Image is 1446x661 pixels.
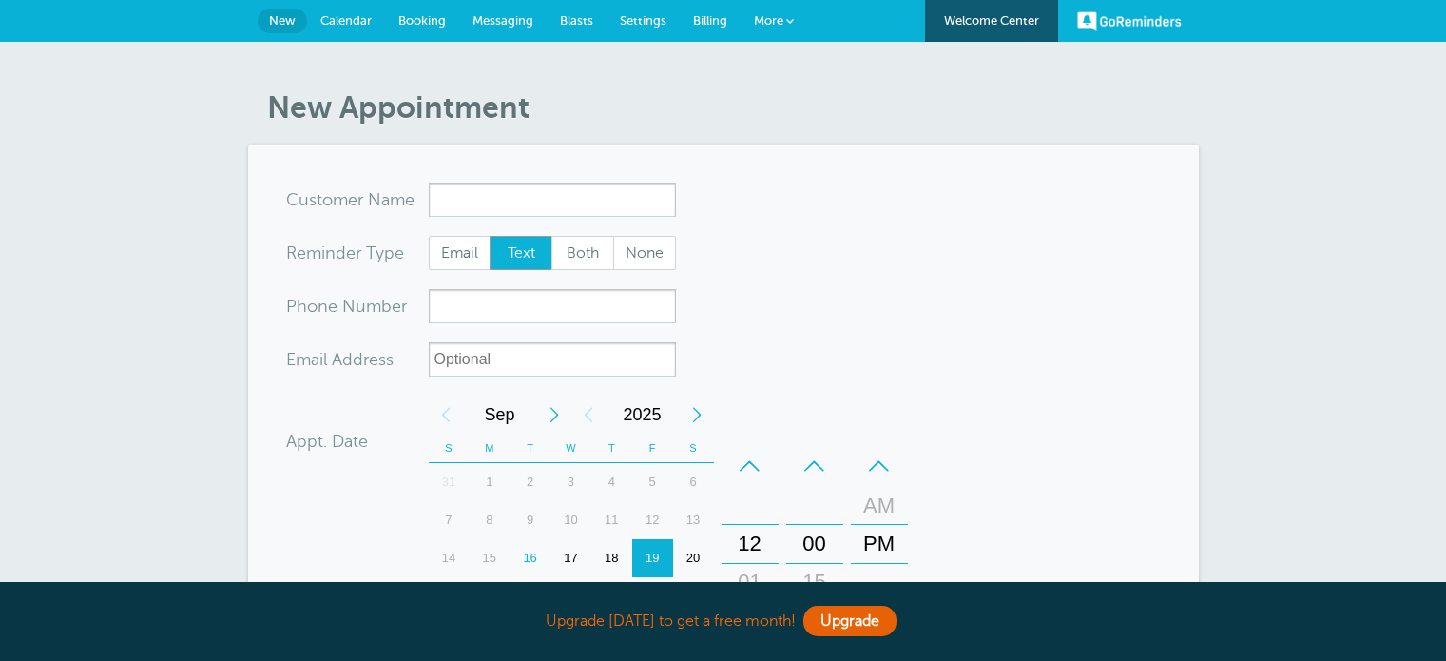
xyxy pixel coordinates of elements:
div: 1 [469,463,510,501]
div: 20 [673,539,714,577]
div: Thursday, September 4 [591,463,632,501]
span: Messaging [472,13,533,28]
div: Saturday, September 20 [673,539,714,577]
div: 23 [510,577,550,615]
div: 21 [429,577,470,615]
div: Monday, September 1 [469,463,510,501]
div: ress [286,342,429,377]
div: Monday, September 15 [469,539,510,577]
span: Booking [398,13,446,28]
span: Both [552,237,613,269]
th: T [591,434,632,463]
div: Thursday, September 25 [591,577,632,615]
label: Appt. Date [286,433,368,450]
div: PM [857,525,902,563]
div: 10 [550,501,591,539]
label: Both [551,236,614,270]
div: AM [857,487,902,525]
div: mber [286,289,429,323]
span: Settings [620,13,666,28]
div: 12 [727,525,773,563]
th: W [550,434,591,463]
div: Sunday, September 7 [429,501,470,539]
div: Friday, September 5 [632,463,673,501]
span: 2025 [606,396,680,434]
div: Today, Tuesday, September 16 [510,539,550,577]
label: None [613,236,676,270]
div: 6 [673,463,714,501]
div: Monday, September 8 [469,501,510,539]
th: T [510,434,550,463]
div: 4 [591,463,632,501]
div: Previous Year [571,396,606,434]
span: Billing [693,13,727,28]
span: Blasts [560,13,593,28]
label: Reminder Type [286,244,404,262]
div: Thursday, September 11 [591,501,632,539]
div: Tuesday, September 23 [510,577,550,615]
div: Friday, September 12 [632,501,673,539]
div: Next Month [537,396,571,434]
div: Previous Month [429,396,463,434]
div: Friday, September 26 [632,577,673,615]
div: Wednesday, September 3 [550,463,591,501]
div: 24 [550,577,591,615]
th: S [673,434,714,463]
div: 12 [632,501,673,539]
div: 14 [429,539,470,577]
label: Email [429,236,492,270]
div: 11 [591,501,632,539]
div: 19 [632,539,673,577]
div: Wednesday, September 24 [550,577,591,615]
div: Saturday, September 13 [673,501,714,539]
h1: New Appointment [267,89,1199,126]
span: Calendar [320,13,372,28]
th: F [632,434,673,463]
div: 16 [510,539,550,577]
th: S [429,434,470,463]
div: Upgrade [DATE] to get a free month! [248,601,1199,642]
div: Sunday, September 21 [429,577,470,615]
div: Tuesday, September 2 [510,463,550,501]
div: 8 [469,501,510,539]
div: Wednesday, September 17 [550,539,591,577]
a: Upgrade [803,606,897,636]
div: 15 [792,563,838,601]
a: New [258,9,307,33]
span: Pho [286,298,318,315]
div: Sunday, September 14 [429,539,470,577]
div: Next Year [680,396,714,434]
div: 18 [591,539,632,577]
span: tomer N [317,191,381,208]
div: 31 [429,463,470,501]
div: 7 [429,501,470,539]
div: 17 [550,539,591,577]
div: Saturday, September 6 [673,463,714,501]
div: Hours [722,447,779,641]
div: 15 [469,539,510,577]
span: New [269,13,296,28]
div: 25 [591,577,632,615]
div: 22 [469,577,510,615]
div: 13 [673,501,714,539]
div: Monday, September 22 [469,577,510,615]
div: Wednesday, September 10 [550,501,591,539]
span: il Add [319,351,363,368]
input: Optional [429,342,676,377]
label: Text [490,236,552,270]
div: 2 [510,463,550,501]
div: Tuesday, September 9 [510,501,550,539]
th: M [469,434,510,463]
span: None [614,237,675,269]
div: Saturday, September 27 [673,577,714,615]
span: ne Nu [318,298,366,315]
div: 3 [550,463,591,501]
div: 01 [727,563,773,601]
span: Ema [286,351,319,368]
div: Sunday, August 31 [429,463,470,501]
div: 9 [510,501,550,539]
div: 5 [632,463,673,501]
span: Cus [286,191,317,208]
div: Thursday, September 18 [591,539,632,577]
span: More [754,13,783,28]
